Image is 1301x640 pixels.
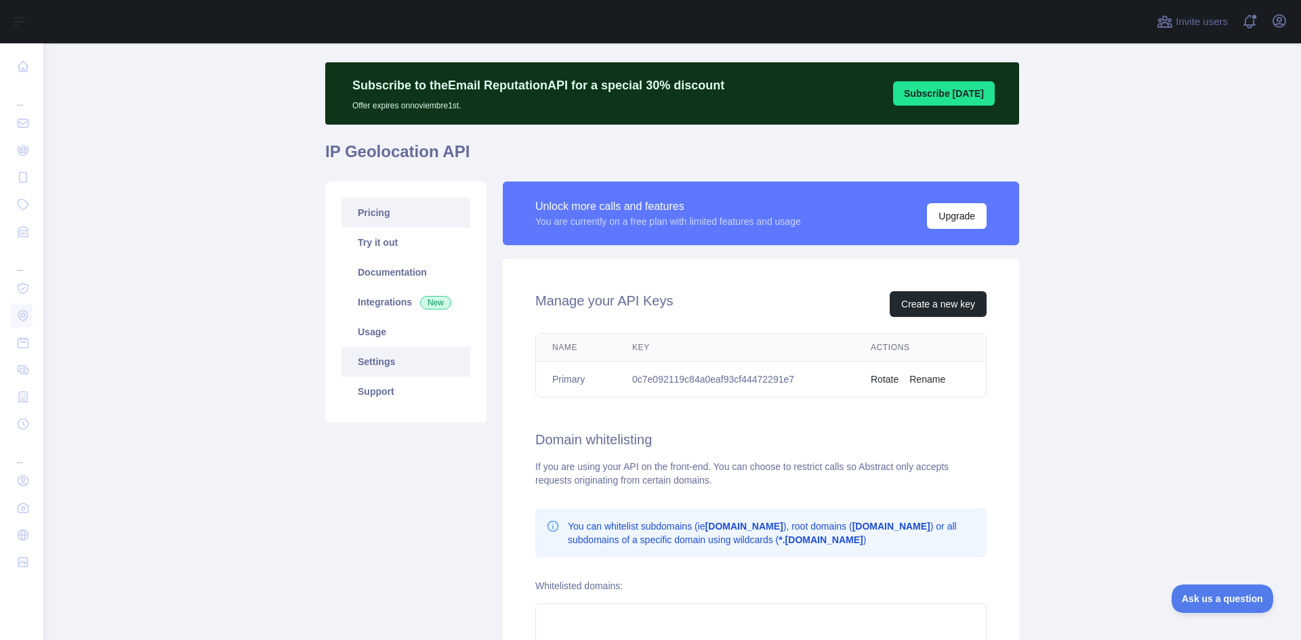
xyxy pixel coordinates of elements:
a: Documentation [342,257,470,287]
a: Support [342,377,470,406]
button: Invite users [1154,11,1231,33]
a: Pricing [342,198,470,228]
button: Rename [909,372,945,386]
a: Usage [342,317,470,347]
a: Settings [342,347,470,377]
div: ... [11,81,33,108]
th: Key [616,334,854,362]
button: Subscribe [DATE] [893,81,995,106]
b: [DOMAIN_NAME] [852,521,930,532]
span: New [420,296,451,310]
b: *.[DOMAIN_NAME] [779,534,863,545]
a: Integrations New [342,287,470,317]
iframe: Toggle Customer Support [1172,584,1274,613]
div: You are currently on a free plan with limited features and usage [535,215,801,228]
a: Try it out [342,228,470,257]
span: Invite users [1176,14,1228,30]
h1: IP Geolocation API [325,141,1019,173]
p: Subscribe to the Email Reputation API for a special 30 % discount [352,76,724,95]
p: You can whitelist subdomains (ie ), root domains ( ) or all subdomains of a specific domain using... [568,519,976,547]
td: Primary [536,362,616,398]
button: Create a new key [890,291,987,317]
b: [DOMAIN_NAME] [705,521,783,532]
div: If you are using your API on the front-end. You can choose to restrict calls so Abstract only acc... [535,460,987,487]
td: 0c7e092119c84a0eaf93cf44472291e7 [616,362,854,398]
div: ... [11,247,33,274]
h2: Manage your API Keys [535,291,673,317]
label: Whitelisted domains: [535,580,623,591]
h2: Domain whitelisting [535,430,987,449]
th: Name [536,334,616,362]
button: Upgrade [927,203,987,229]
button: Rotate [871,372,899,386]
div: ... [11,439,33,466]
div: Unlock more calls and features [535,198,801,215]
th: Actions [854,334,986,362]
p: Offer expires on noviembre 1st. [352,95,724,111]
